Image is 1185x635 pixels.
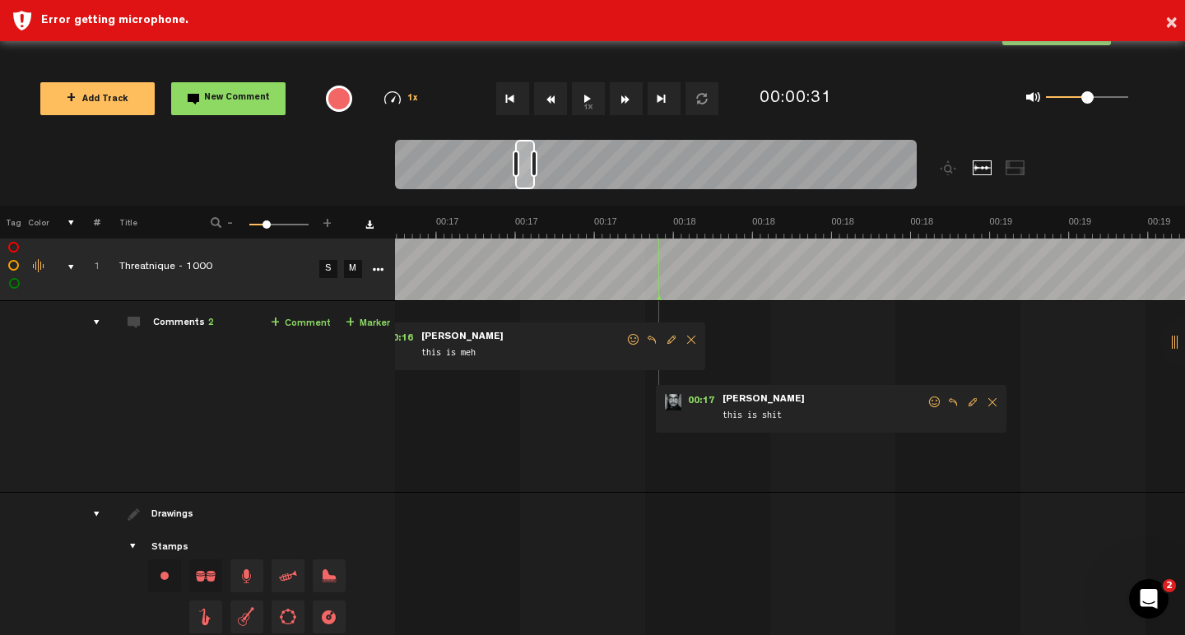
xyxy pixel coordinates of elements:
span: Delete comment [681,334,701,345]
span: 2 [1163,579,1176,592]
button: Rewind [534,82,567,115]
button: 1x [572,82,605,115]
span: Edit comment [662,334,681,345]
td: Click to change the order number 1 [75,234,100,301]
span: + [346,317,355,330]
div: Click to edit the title [119,260,333,276]
th: Title [100,206,188,239]
img: ACg8ocL93MItY1MEvI8hy3mR_aoGo88v8GL6xghGoucJ5Zggz6-rH8f4=s96-c [665,394,681,410]
td: Change the color of the waveform [25,234,49,301]
div: 00:00:31 [760,87,832,111]
span: Add Track [67,95,128,104]
div: comments, stamps & drawings [52,259,77,276]
div: 1x [365,91,439,105]
span: Drag and drop a stamp [272,600,304,633]
span: Reply to comment [642,334,662,345]
td: comments, stamps & drawings [49,234,75,301]
span: 1x [407,95,419,104]
span: Drag and drop a stamp [272,559,304,592]
span: Drag and drop a stamp [189,600,222,633]
span: 2 [208,318,214,328]
div: Change the color of the waveform [27,259,52,274]
div: Comments [153,317,214,331]
th: Color [25,206,49,239]
span: Drag and drop a stamp [189,559,222,592]
span: Drag and drop a stamp [313,600,346,633]
span: Drag and drop a stamp [313,559,346,592]
div: comments [77,314,103,331]
div: Error getting microphone. [41,12,1173,29]
div: Stamps [151,541,188,555]
a: More [369,261,385,276]
div: Drawings [151,508,197,522]
span: Showcase stamps [128,540,141,554]
span: 00:17 [681,394,721,410]
span: Drag and drop a stamp [230,559,263,592]
span: [PERSON_NAME] [721,394,806,406]
iframe: Intercom live chat [1129,579,1169,619]
div: Change stamp color.To change the color of an existing stamp, select the stamp on the right and th... [148,559,181,592]
span: + [321,216,334,225]
span: 00:16 [380,331,420,348]
span: [PERSON_NAME] [420,331,505,343]
span: - [224,216,237,225]
span: Delete comment [983,396,1002,408]
button: Loop [685,82,718,115]
span: New Comment [204,94,270,103]
a: Download comments [365,220,374,229]
div: Click to change the order number [77,260,103,276]
a: S [319,260,337,278]
td: comments [75,301,100,493]
button: New Comment [171,82,286,115]
th: # [75,206,100,239]
a: Marker [346,314,390,333]
span: Edit comment [963,396,983,408]
button: Fast Forward [610,82,643,115]
div: {{ tooltip_message }} [326,86,352,112]
td: Click to edit the title Threatnique - 1000 [100,234,314,301]
button: × [1165,7,1178,40]
span: + [271,317,280,330]
span: Reply to comment [943,396,963,408]
button: +Add Track [40,82,155,115]
span: Drag and drop a stamp [230,600,263,633]
a: M [344,260,362,278]
span: this is meh [420,345,625,363]
div: drawings [77,506,103,522]
span: this is shit [721,407,927,425]
span: + [67,92,76,105]
button: Go to end [648,82,681,115]
img: speedometer.svg [384,91,401,104]
button: Go to beginning [496,82,529,115]
a: Comment [271,314,331,333]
